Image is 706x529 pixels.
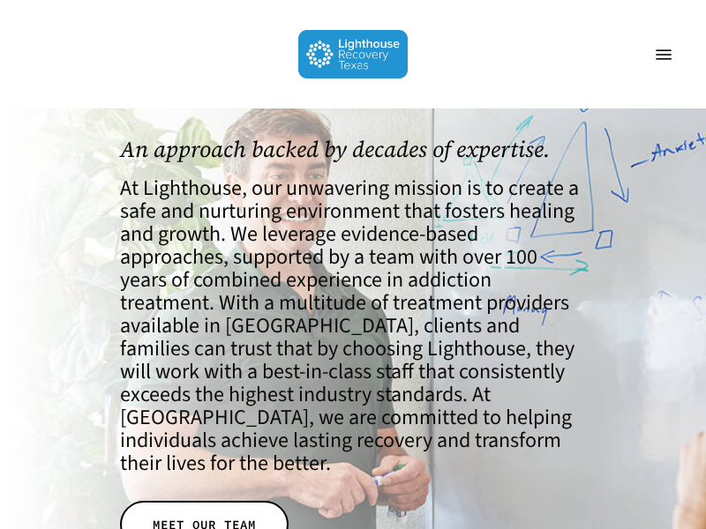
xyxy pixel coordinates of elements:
a: Navigation Menu [646,46,681,63]
h4: At Lighthouse, our unwavering mission is to create a safe and nurturing environment that fosters ... [120,177,586,475]
img: Lighthouse Recovery Texas [298,30,409,78]
h1: An approach backed by decades of expertise. [120,137,586,162]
